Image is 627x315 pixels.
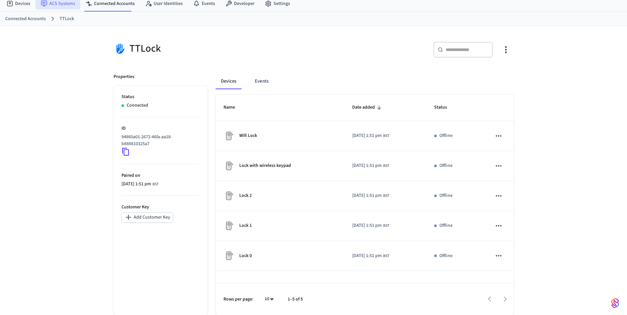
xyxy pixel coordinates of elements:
[352,132,389,139] div: Europe/London
[288,296,303,303] p: 1–5 of 5
[5,15,46,22] a: Connected Accounts
[223,102,244,113] span: Name
[114,42,127,55] img: TTLock Logo, Square
[114,73,134,80] p: Properties
[261,294,277,304] div: 10
[352,192,389,199] div: Europe/London
[611,298,619,308] img: SeamLogoGradient.69752ec5.svg
[60,15,74,22] a: TTLock
[216,73,514,89] div: connected account tabs
[352,132,382,139] span: [DATE] 1:51 pm
[352,192,382,199] span: [DATE] 1:51 pm
[121,212,173,223] button: Add Customer Key
[439,252,453,259] p: Offline
[352,222,389,229] div: Europe/London
[223,161,234,171] img: Placeholder Lock Image
[127,102,148,109] p: Connected
[352,162,389,169] div: Europe/London
[216,94,514,271] table: sticky table
[223,250,234,261] img: Placeholder Lock Image
[152,181,159,187] span: BST
[249,73,274,89] button: Events
[223,296,253,303] p: Rows per page:
[121,93,200,100] p: Status
[439,162,453,169] p: Offline
[352,102,383,113] span: Date added
[352,252,389,259] div: Europe/London
[114,42,310,55] div: TTLock
[239,162,291,169] p: Lock with wireless keypad
[383,193,389,199] span: BST
[223,191,234,201] img: Placeholder Lock Image
[383,133,389,139] span: BST
[223,131,234,141] img: Placeholder Lock Image
[223,221,234,231] img: Placeholder Lock Image
[383,223,389,229] span: BST
[439,192,453,199] p: Offline
[383,253,389,259] span: BST
[121,125,200,132] p: ID
[121,181,151,188] span: [DATE] 1:51 pm
[239,252,252,259] p: Lock 0
[439,132,453,139] p: Offline
[239,132,257,139] p: Wifi Lock
[439,222,453,229] p: Offline
[239,222,252,229] p: Lock 1
[352,252,382,259] span: [DATE] 1:51 pm
[121,172,200,179] p: Paired on
[121,204,200,211] p: Customer Key
[216,73,242,89] button: Devices
[121,134,197,147] p: 94860a01-2672-46fa-aa18-b888810325a7
[239,192,252,199] p: Lock 2
[383,163,389,169] span: BST
[352,162,382,169] span: [DATE] 1:51 pm
[434,102,456,113] span: Status
[352,222,382,229] span: [DATE] 1:51 pm
[121,181,159,188] div: Europe/London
